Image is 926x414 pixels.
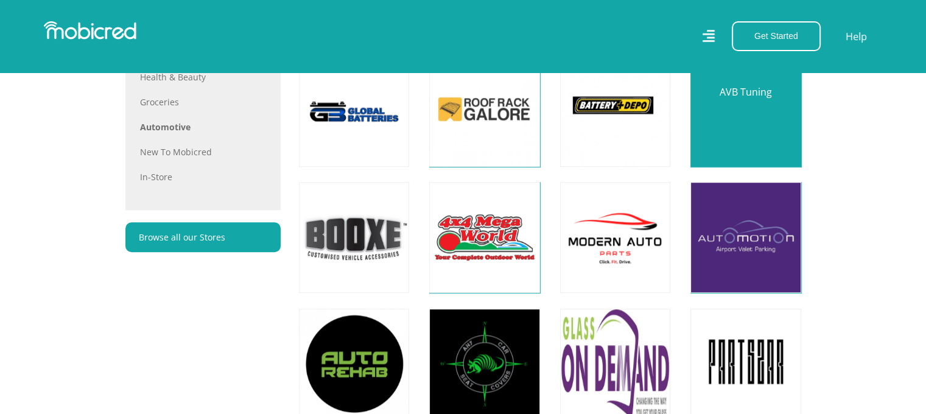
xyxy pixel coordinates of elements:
button: Get Started [732,21,821,51]
a: Health & Beauty [140,71,266,83]
a: In-store [140,170,266,183]
a: New to Mobicred [140,146,266,158]
a: Automotive [140,121,266,133]
a: Groceries [140,96,266,108]
img: Mobicred [44,21,136,40]
a: Help [845,29,868,44]
a: Browse all our Stores [125,222,281,252]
